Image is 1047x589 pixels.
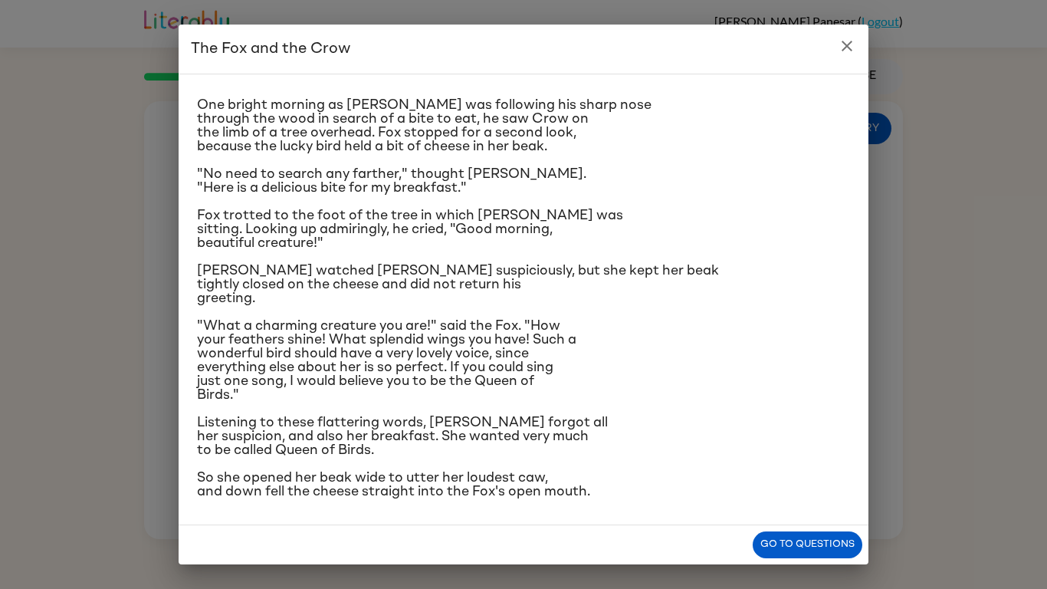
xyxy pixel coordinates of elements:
button: Go to questions [753,531,862,558]
span: Fox trotted to the foot of the tree in which [PERSON_NAME] was sitting. Looking up admiringly, he... [197,209,623,250]
h2: The Fox and the Crow [179,25,868,74]
span: "What a charming creature you are!" said the Fox. "How your feathers shine! What splendid wings y... [197,319,576,402]
span: One bright morning as [PERSON_NAME] was following his sharp nose through the wood in search of a ... [197,98,652,153]
span: So she opened her beak wide to utter her loudest caw, and down fell the cheese straight into the ... [197,471,590,499]
span: Listening to these flattering words, [PERSON_NAME] forgot all her suspicion, and also her breakfa... [197,416,608,457]
span: [PERSON_NAME] watched [PERSON_NAME] suspiciously, but she kept her beak tightly closed on the che... [197,264,719,305]
button: close [832,31,862,61]
span: "No need to search any farther," thought [PERSON_NAME]. "Here is a delicious bite for my breakfast." [197,167,586,195]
